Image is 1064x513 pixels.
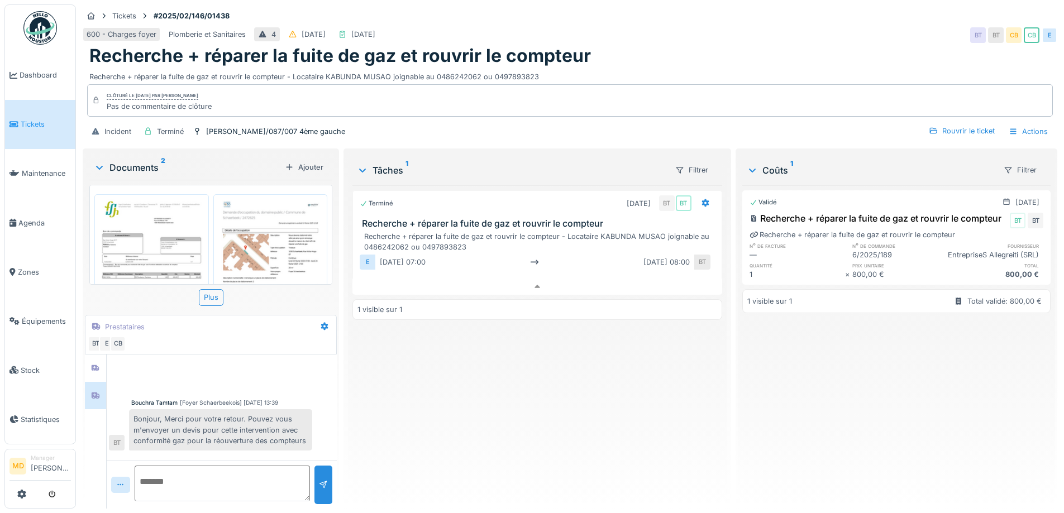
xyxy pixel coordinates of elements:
[23,11,57,45] img: Badge_color-CXgf-gQk.svg
[87,29,156,40] div: 600 - Charges foyer
[970,27,986,43] div: BT
[5,247,75,296] a: Zones
[22,316,71,327] span: Équipements
[31,454,71,462] div: Manager
[357,304,402,315] div: 1 visible sur 1
[5,51,75,100] a: Dashboard
[9,454,71,481] a: MD Manager[PERSON_NAME]
[20,70,71,80] span: Dashboard
[161,161,165,174] sup: 2
[89,67,1051,82] div: Recherche + réparer la fuite de gaz et rouvrir le compteur - Locataire KABUNDA MUSAO joignable au...
[21,365,71,376] span: Stock
[104,126,131,137] div: Incident
[670,162,713,178] div: Filtrer
[131,399,178,407] div: Bouchra Tamtam
[99,336,114,352] div: E
[5,395,75,444] a: Statistiques
[5,100,75,149] a: Tickets
[89,45,591,66] h1: Recherche + réparer la fuite de gaz et rouvrir le compteur
[360,255,375,270] div: E
[1006,27,1022,43] div: CB
[169,29,246,40] div: Plomberie et Sanitaires
[627,198,651,209] div: [DATE]
[204,459,238,468] div: [DATE] 13:59
[362,218,717,229] h3: Recherche + réparer la fuite de gaz et rouvrir le compteur
[149,11,234,21] strong: #2025/02/146/01438
[360,199,393,208] div: Terminé
[18,267,71,277] span: Zones
[280,160,328,175] div: Ajouter
[375,255,694,270] div: [DATE] 07:00 [DATE] 08:00
[750,229,955,240] div: Recherche + réparer la fuite de gaz et rouvrir le compteur
[105,322,145,332] div: Prestataires
[351,29,375,40] div: [DATE]
[21,119,71,130] span: Tickets
[21,414,71,425] span: Statistiques
[948,250,1043,260] div: EntrepriseS Allegreiti (SRL)
[31,454,71,478] li: [PERSON_NAME]
[695,255,710,270] div: BT
[1004,123,1053,140] div: Actions
[750,212,1001,225] div: Recherche + réparer la fuite de gaz et rouvrir le compteur
[999,162,1042,178] div: Filtrer
[180,399,278,407] div: [Foyer Schaerbeekois] [DATE] 13:39
[924,123,999,138] div: Rouvrir le ticket
[750,242,845,250] h6: n° de facture
[948,242,1043,250] h6: fournisseur
[107,92,198,100] div: Clôturé le [DATE] par [PERSON_NAME]
[199,289,223,305] div: Plus
[1042,27,1057,43] div: E
[747,164,994,177] div: Coûts
[364,231,714,252] div: Recherche + réparer la fuite de gaz et rouvrir le compteur - Locataire KABUNDA MUSAO joignable au...
[1010,213,1025,228] div: BT
[5,149,75,198] a: Maintenance
[216,197,325,351] img: y5jrzwqd95oflhrovff6sj49nhhd
[750,198,777,207] div: Validé
[852,250,948,260] div: 6/2025/189
[302,29,326,40] div: [DATE]
[9,458,26,474] li: MD
[1024,27,1039,43] div: CB
[790,164,793,177] sup: 1
[107,101,212,112] div: Pas de commentaire de clôture
[5,198,75,247] a: Agenda
[110,336,126,352] div: CB
[271,29,276,40] div: 4
[750,262,845,269] h6: quantité
[405,164,408,177] sup: 1
[750,250,845,260] div: —
[750,269,845,280] div: 1
[94,161,280,174] div: Documents
[988,27,1004,43] div: BT
[22,168,71,179] span: Maintenance
[1028,213,1043,228] div: BT
[852,269,948,280] div: 800,00 €
[676,195,691,211] div: BT
[845,269,852,280] div: ×
[131,459,202,468] div: Entreprise allegreiti (srl) .
[852,242,948,250] h6: n° de commande
[659,195,675,211] div: BT
[112,11,136,21] div: Tickets
[5,346,75,395] a: Stock
[1015,197,1039,208] div: [DATE]
[109,435,125,450] div: BT
[747,296,792,306] div: 1 visible sur 1
[97,197,206,351] img: l2wac98f079pwtbfzb7zr1h53jzf
[5,296,75,346] a: Équipements
[357,164,665,177] div: Tâches
[948,262,1043,269] h6: total
[967,296,1042,306] div: Total validé: 800,00 €
[129,409,312,450] div: Bonjour, Merci pour votre retour. Pouvez vous m'envoyer un devis pour cette intervention avec con...
[18,218,71,228] span: Agenda
[88,336,103,352] div: BT
[206,126,345,137] div: [PERSON_NAME]/087/007 4ème gauche
[852,262,948,269] h6: prix unitaire
[948,269,1043,280] div: 800,00 €
[157,126,184,137] div: Terminé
